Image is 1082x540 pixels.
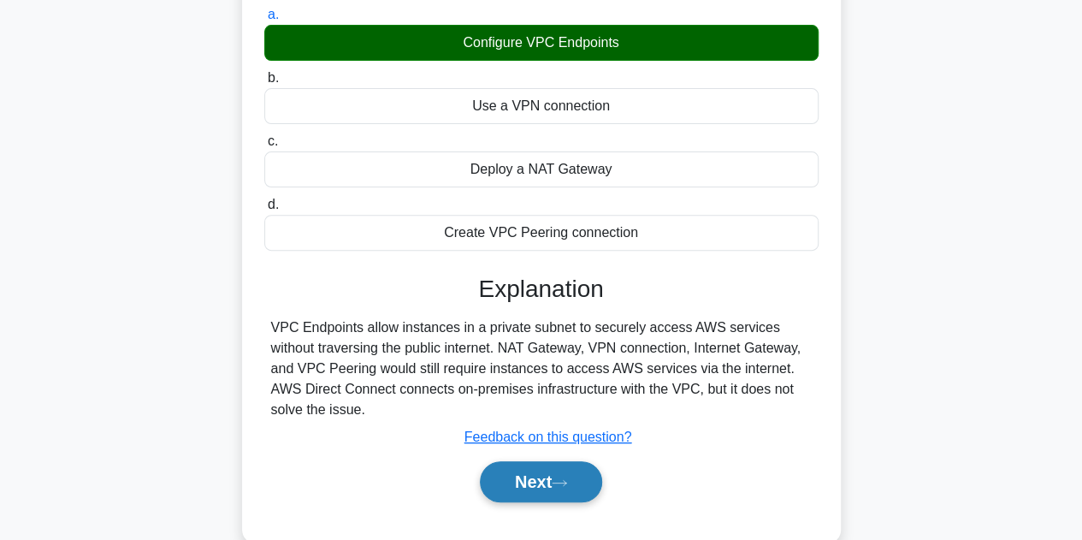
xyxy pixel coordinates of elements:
span: d. [268,197,279,211]
div: VPC Endpoints allow instances in a private subnet to securely access AWS services without travers... [271,317,812,420]
div: Deploy a NAT Gateway [264,151,819,187]
a: Feedback on this question? [464,430,632,444]
h3: Explanation [275,275,808,304]
span: c. [268,134,278,148]
div: Create VPC Peering connection [264,215,819,251]
span: a. [268,7,279,21]
button: Next [480,461,602,502]
div: Configure VPC Endpoints [264,25,819,61]
span: b. [268,70,279,85]
div: Use a VPN connection [264,88,819,124]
